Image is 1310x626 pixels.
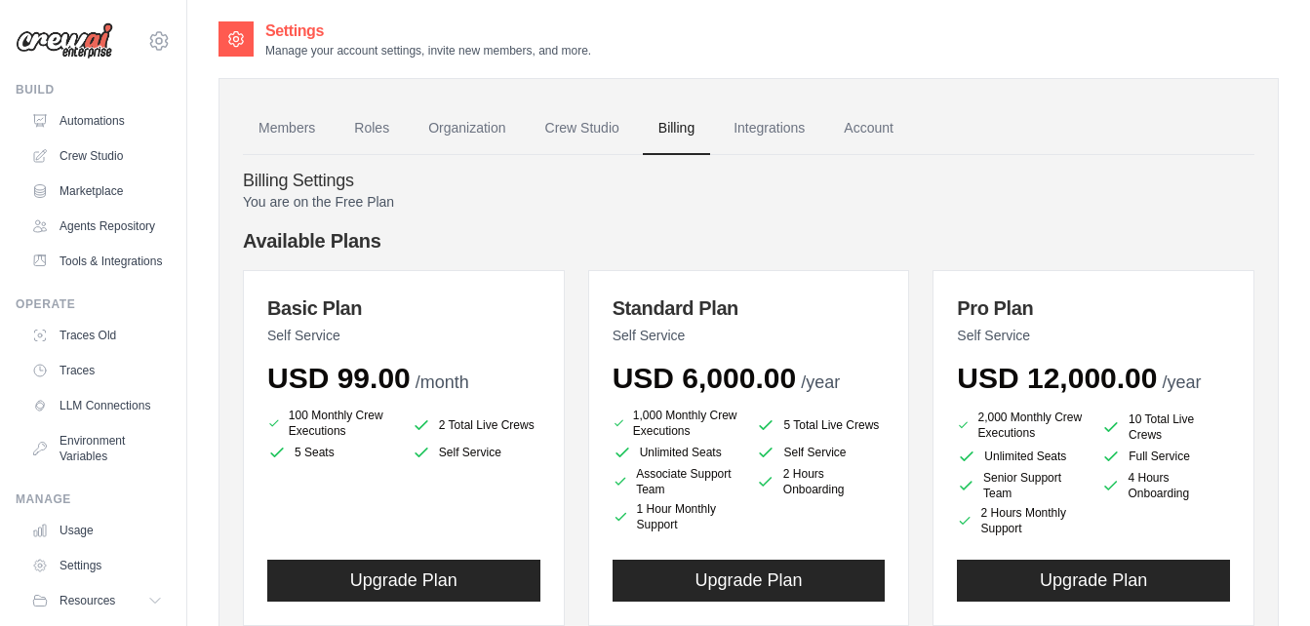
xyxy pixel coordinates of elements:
[957,560,1230,602] button: Upgrade Plan
[613,294,886,322] h3: Standard Plan
[267,443,396,462] li: 5 Seats
[23,550,171,581] a: Settings
[243,171,1254,192] h4: Billing Settings
[265,20,591,43] h2: Settings
[718,102,820,155] a: Integrations
[756,411,885,439] li: 5 Total Live Crews
[613,466,741,497] li: Associate Support Team
[338,102,405,155] a: Roles
[23,425,171,472] a: Environment Variables
[413,102,521,155] a: Organization
[957,505,1086,536] li: 2 Hours Monthly Support
[613,362,796,394] span: USD 6,000.00
[243,227,1254,254] h4: Available Plans
[23,140,171,172] a: Crew Studio
[16,491,171,507] div: Manage
[23,105,171,137] a: Automations
[23,246,171,277] a: Tools & Integrations
[23,211,171,242] a: Agents Repository
[265,43,591,59] p: Manage your account settings, invite new members, and more.
[267,408,396,439] li: 100 Monthly Crew Executions
[828,102,909,155] a: Account
[23,355,171,386] a: Traces
[267,362,411,394] span: USD 99.00
[1101,411,1230,443] li: 10 Total Live Crews
[530,102,635,155] a: Crew Studio
[613,560,886,602] button: Upgrade Plan
[23,390,171,421] a: LLM Connections
[957,470,1086,501] li: Senior Support Team
[957,326,1230,345] p: Self Service
[643,102,710,155] a: Billing
[60,593,115,608] span: Resources
[243,192,1254,212] p: You are on the Free Plan
[613,443,741,462] li: Unlimited Seats
[267,326,540,345] p: Self Service
[243,102,331,155] a: Members
[756,466,885,497] li: 2 Hours Onboarding
[412,411,540,439] li: 2 Total Live Crews
[23,515,171,546] a: Usage
[416,372,469,392] span: /month
[756,443,885,462] li: Self Service
[957,408,1086,443] li: 2,000 Monthly Crew Executions
[957,362,1157,394] span: USD 12,000.00
[1101,470,1230,501] li: 4 Hours Onboarding
[267,560,540,602] button: Upgrade Plan
[412,443,540,462] li: Self Service
[1162,372,1201,392] span: /year
[23,585,171,616] button: Resources
[613,408,741,439] li: 1,000 Monthly Crew Executions
[23,176,171,207] a: Marketplace
[613,501,741,532] li: 1 Hour Monthly Support
[613,326,886,345] p: Self Service
[1101,447,1230,466] li: Full Service
[957,294,1230,322] h3: Pro Plan
[23,320,171,351] a: Traces Old
[267,294,540,322] h3: Basic Plan
[16,296,171,312] div: Operate
[16,22,113,59] img: Logo
[957,447,1086,466] li: Unlimited Seats
[16,82,171,98] div: Build
[801,372,840,392] span: /year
